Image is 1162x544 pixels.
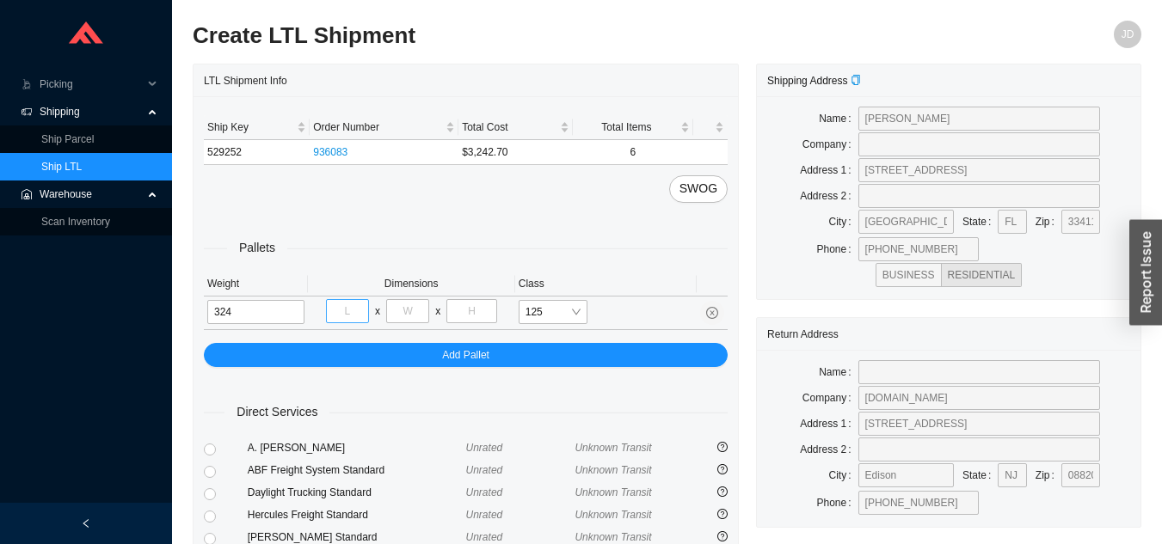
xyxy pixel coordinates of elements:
span: Shipping Address [767,75,861,87]
span: SWOG [679,179,717,199]
span: Unknown Transit [575,486,651,498]
span: RESIDENTIAL [948,269,1016,281]
span: BUSINESS [882,269,935,281]
label: Address 1 [800,158,858,182]
td: $3,242.70 [458,140,572,165]
span: question-circle [717,531,728,541]
div: Return Address [767,318,1130,350]
label: Address 2 [800,437,858,461]
label: Phone [817,237,858,261]
div: Daylight Trucking Standard [248,484,466,501]
div: x [435,303,440,320]
span: Ship Key [207,119,293,136]
span: Total Cost [462,119,556,136]
button: Add Pallet [204,343,728,367]
label: Phone [817,491,858,515]
th: Total Items sortable [573,115,694,140]
span: question-circle [717,509,728,519]
th: Dimensions [308,272,515,296]
span: Unrated [466,464,503,476]
span: Unrated [466,509,503,521]
label: Address 1 [800,412,858,436]
input: L [326,299,369,323]
button: SWOG [669,175,728,203]
th: Total Cost sortable [458,115,572,140]
th: Weight [204,272,308,296]
div: x [375,303,380,320]
span: Unknown Transit [575,442,651,454]
span: Unknown Transit [575,464,651,476]
a: Ship LTL [41,161,82,173]
th: undefined sortable [693,115,728,140]
a: Scan Inventory [41,216,110,228]
span: Pallets [227,238,287,258]
span: left [81,518,91,529]
button: close-circle [700,301,724,325]
h2: Create LTL Shipment [193,21,904,51]
label: Zip [1036,210,1061,234]
a: 936083 [313,146,347,158]
span: Total Items [576,119,678,136]
th: Order Number sortable [310,115,458,140]
input: W [386,299,429,323]
span: Warehouse [40,180,143,208]
span: copy [851,75,861,85]
a: Ship Parcel [41,133,94,145]
input: H [446,299,496,323]
div: A. [PERSON_NAME] [248,439,466,456]
span: Shipping [40,98,143,125]
td: 529252 [204,140,310,165]
span: 125 [526,301,581,323]
label: Name [819,107,858,131]
label: Zip [1036,463,1061,487]
span: question-circle [717,464,728,474]
span: Unrated [466,486,503,498]
label: City [829,210,858,234]
span: JD [1122,21,1134,48]
span: Add Pallet [442,346,489,364]
span: Picking [40,70,143,98]
span: Unknown Transit [575,531,651,543]
span: question-circle [717,486,728,497]
label: Company [802,132,858,156]
label: Name [819,360,858,384]
th: Ship Key sortable [204,115,310,140]
label: State [962,210,998,234]
label: City [829,463,858,487]
label: Company [802,386,858,410]
div: ABF Freight System Standard [248,461,466,479]
span: Unrated [466,531,503,543]
div: Hercules Freight Standard [248,506,466,523]
div: Copy [851,72,861,89]
span: Unrated [466,442,503,454]
th: Class [515,272,697,296]
label: State [962,463,998,487]
label: Address 2 [800,184,858,208]
span: question-circle [717,442,728,452]
span: Order Number [313,119,442,136]
td: 6 [573,140,694,165]
span: Direct Services [224,402,329,422]
div: LTL Shipment Info [204,64,728,96]
span: Unknown Transit [575,509,651,521]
